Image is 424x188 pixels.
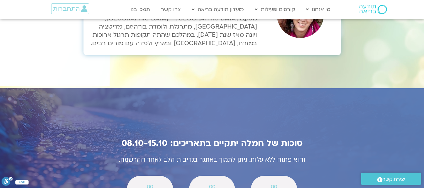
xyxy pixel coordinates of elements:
a: מועדון תודעה בריאה [189,3,247,15]
a: התחברות [51,3,89,14]
h2: סוכות של חמלה יתקיים בתאריכים: 08.10-15.10 [74,138,350,148]
a: צרו קשר [158,3,184,15]
span: יצירת קשר [383,175,405,184]
img: תודעה בריאה [359,5,387,14]
p: והוא פתוח ללא עלות, ניתן לתמוך באתגר בנדיבות הלב לאחר ההרשמה. [74,154,350,165]
a: קורסים ופעילות [252,3,298,15]
span: התחברות [53,5,80,12]
a: מי אנחנו [303,3,334,15]
a: תמכו בנו [127,3,153,15]
a: יצירת קשר [361,173,421,185]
